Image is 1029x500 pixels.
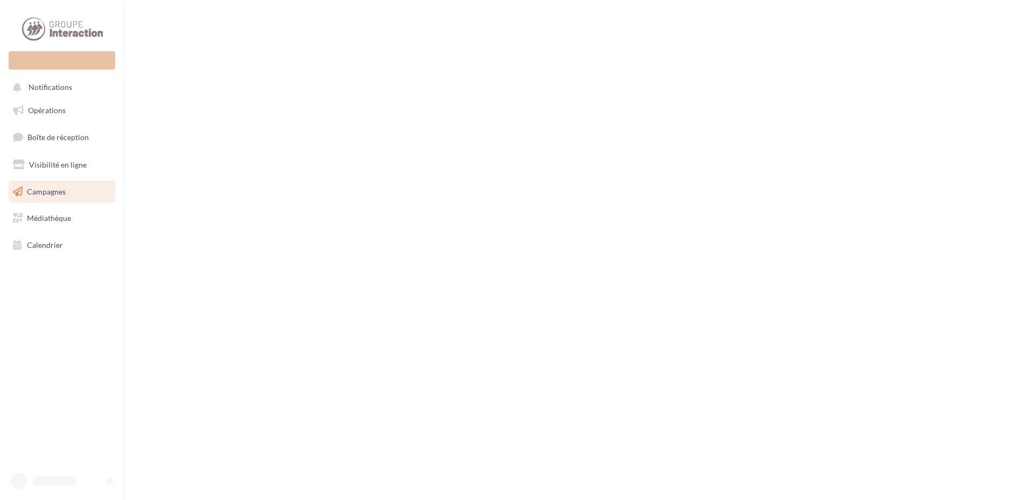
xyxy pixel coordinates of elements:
a: Médiathèque [6,207,117,230]
span: Visibilité en ligne [29,160,87,169]
a: Visibilité en ligne [6,154,117,176]
span: Médiathèque [27,213,71,223]
span: Campagnes [27,186,66,196]
div: Nouvelle campagne [9,51,115,70]
a: Boîte de réception [6,126,117,149]
a: Opérations [6,99,117,122]
span: Opérations [28,106,66,115]
a: Calendrier [6,234,117,256]
span: Boîte de réception [27,133,89,142]
span: Notifications [29,83,72,92]
a: Campagnes [6,180,117,203]
span: Calendrier [27,240,63,249]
